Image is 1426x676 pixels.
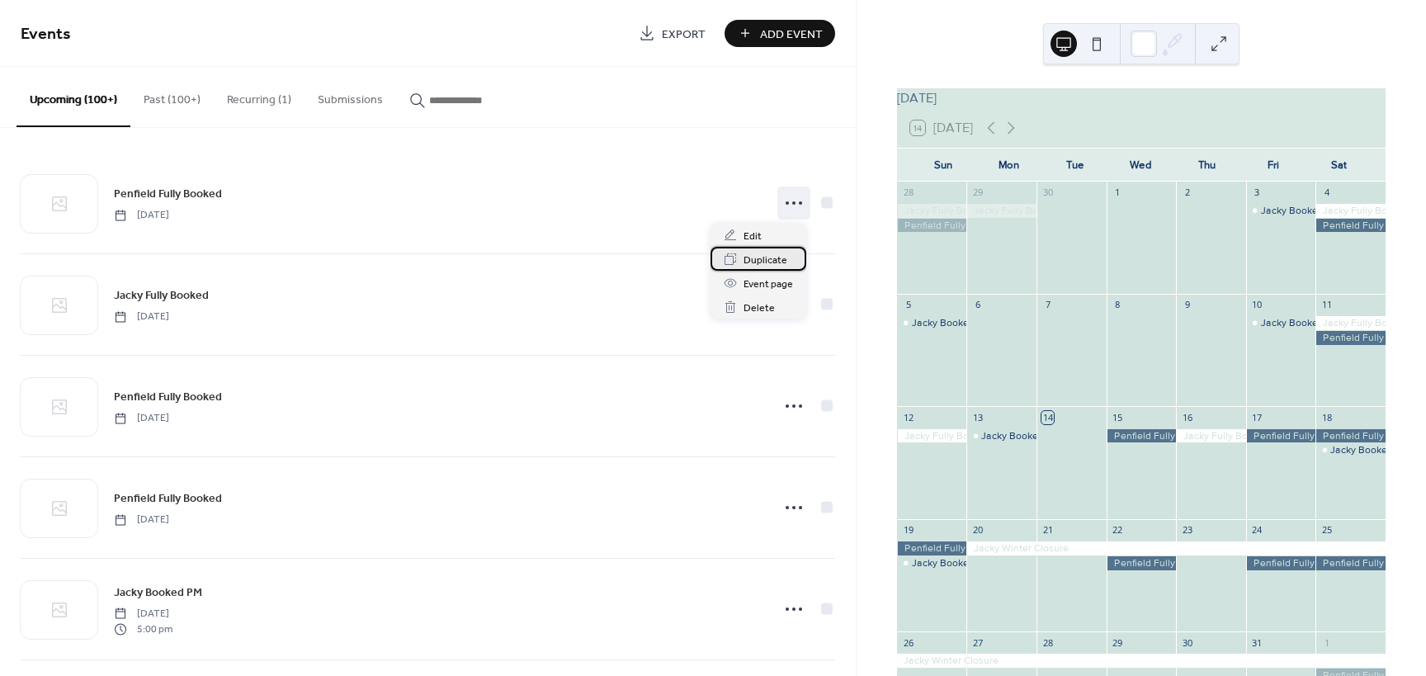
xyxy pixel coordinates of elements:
[1181,636,1193,649] div: 30
[21,18,71,50] span: Events
[1261,204,1341,218] div: Jacky Booked PM
[897,429,967,443] div: Jacky Fully Booked
[1315,556,1386,570] div: Penfield Fully Booked
[1042,149,1108,182] div: Tue
[1315,219,1386,233] div: Penfield Fully Booked
[971,187,984,199] div: 29
[1112,524,1124,537] div: 22
[902,299,914,311] div: 5
[114,310,169,324] span: [DATE]
[114,411,169,426] span: [DATE]
[1112,187,1124,199] div: 1
[1251,524,1263,537] div: 24
[114,186,222,203] span: Penfield Fully Booked
[897,556,967,570] div: Jacky Booked AM
[966,541,1386,555] div: Jacky Winter Closure
[1108,149,1174,182] div: Wed
[305,67,396,125] button: Submissions
[976,149,1042,182] div: Mon
[725,20,835,47] button: Add Event
[966,429,1036,443] div: Jacky Booked PM
[1181,411,1193,423] div: 16
[114,286,209,305] a: Jacky Fully Booked
[1251,636,1263,649] div: 31
[912,316,992,330] div: Jacky Booked AM
[910,149,976,182] div: Sun
[1251,187,1263,199] div: 3
[1251,411,1263,423] div: 17
[1176,429,1246,443] div: Jacky Fully Booked
[1320,524,1333,537] div: 25
[1320,187,1333,199] div: 4
[114,489,222,508] a: Penfield Fully Booked
[17,67,130,127] button: Upcoming (100+)
[971,636,984,649] div: 27
[1112,636,1124,649] div: 29
[897,88,1386,108] div: [DATE]
[114,607,172,622] span: [DATE]
[662,26,706,43] span: Export
[1251,299,1263,311] div: 10
[1306,149,1372,182] div: Sat
[1320,299,1333,311] div: 11
[1181,524,1193,537] div: 23
[897,541,967,555] div: Penfield Fully Booked
[897,204,967,218] div: Jacky Fully Booked
[1107,556,1177,570] div: Penfield Fully Booked
[744,276,793,293] span: Event page
[744,252,787,269] span: Duplicate
[1181,187,1193,199] div: 2
[971,299,984,311] div: 6
[897,316,967,330] div: Jacky Booked AM
[1320,411,1333,423] div: 18
[114,184,222,203] a: Penfield Fully Booked
[1112,411,1124,423] div: 15
[1240,149,1306,182] div: Fri
[130,67,214,125] button: Past (100+)
[1315,204,1386,218] div: Jacky Fully Booked
[114,287,209,305] span: Jacky Fully Booked
[1315,443,1386,457] div: Jacky Booked PM
[1261,316,1341,330] div: Jacky Booked PM
[981,429,1061,443] div: Jacky Booked PM
[1041,411,1054,423] div: 14
[1107,429,1177,443] div: Penfield Fully Booked
[1041,187,1054,199] div: 30
[114,583,202,602] a: Jacky Booked PM
[1181,299,1193,311] div: 9
[114,208,169,223] span: [DATE]
[897,654,1386,668] div: Jacky Winter Closure
[114,387,222,406] a: Penfield Fully Booked
[214,67,305,125] button: Recurring (1)
[966,204,1036,218] div: Jacky Fully Booked
[971,411,984,423] div: 13
[114,513,169,527] span: [DATE]
[114,490,222,508] span: Penfield Fully Booked
[1041,636,1054,649] div: 28
[902,524,914,537] div: 19
[114,389,222,406] span: Penfield Fully Booked
[114,622,172,636] span: 5:00 pm
[1246,556,1316,570] div: Penfield Fully Booked
[902,411,914,423] div: 12
[902,187,914,199] div: 28
[626,20,718,47] a: Export
[1315,429,1386,443] div: Penfield Fully Booked
[897,219,967,233] div: Penfield Fully Booked
[1041,299,1054,311] div: 7
[760,26,823,43] span: Add Event
[1315,316,1386,330] div: Jacky Fully Booked
[744,228,762,245] span: Edit
[1041,524,1054,537] div: 21
[912,556,992,570] div: Jacky Booked AM
[1246,429,1316,443] div: Penfield Fully Booked
[1112,299,1124,311] div: 8
[902,636,914,649] div: 26
[1320,636,1333,649] div: 1
[1174,149,1240,182] div: Thu
[1246,316,1316,330] div: Jacky Booked PM
[1315,331,1386,345] div: Penfield Fully Booked
[114,584,202,602] span: Jacky Booked PM
[971,524,984,537] div: 20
